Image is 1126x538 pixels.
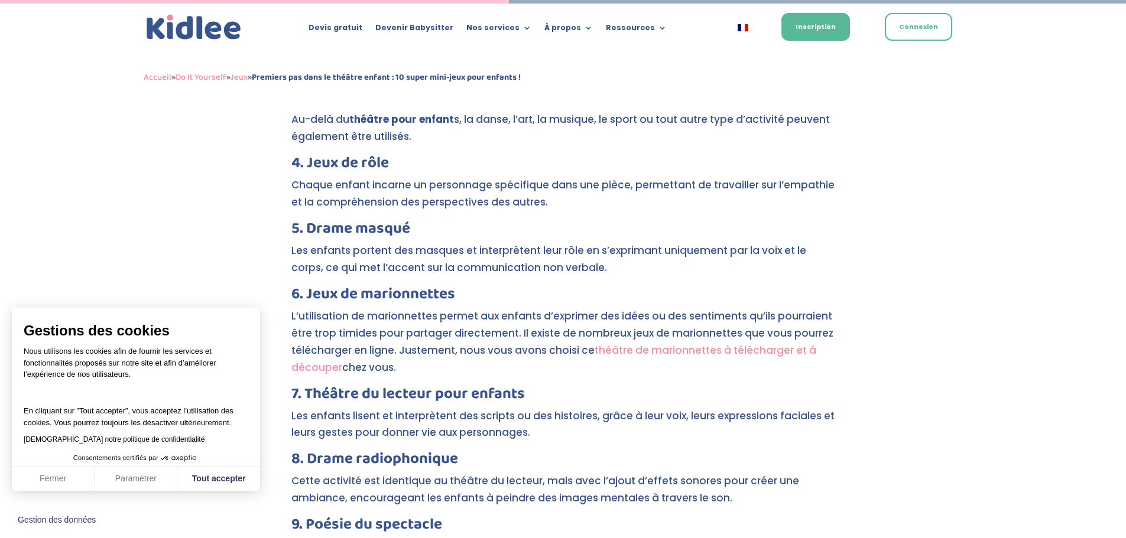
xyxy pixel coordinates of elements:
h3: 4. Jeux de rôle [291,155,835,177]
button: Paramétrer [95,467,177,491]
span: Gestion des données [18,515,96,526]
h3: 7. Théâtre du lecteur pour enfants [291,386,835,407]
button: Tout accepter [177,467,260,491]
span: Gestions des cookies [24,322,248,340]
img: Français [738,24,748,31]
a: Inscription [781,13,850,41]
button: Fermer [12,467,95,491]
p: Cette activité est identique au théâtre du lecteur, mais avec l’ajout d’effets sonores pour créer... [291,472,835,517]
strong: Premiers pas dans le théâtre enfant : 10 super mini-jeux pour enfants ! [252,70,521,84]
h3: 8. Drame radiophonique [291,451,835,472]
h3: 5. Drame masqué [291,221,835,242]
button: Consentements certifiés par [67,451,205,466]
p: Chaque enfant incarne un personnage spécifique dans une pièce, permettant de travailler sur l’emp... [291,177,835,221]
a: Accueil [144,70,171,84]
svg: Axeptio [161,441,196,476]
img: logo_kidlee_bleu [144,12,244,43]
strong: théâtre pour enfant [349,112,454,126]
a: Nos services [466,24,531,37]
button: Fermer le widget sans consentement [11,508,103,533]
span: » » » [144,70,521,84]
p: Les enfants portent des masques et interprètent leur rôle en s’exprimant uniquement par la voix e... [291,242,835,286]
p: Nous utilisons les cookies afin de fournir les services et fonctionnalités proposés sur notre sit... [24,345,248,388]
a: Do It Yourself [176,70,226,84]
p: Les enfants lisent et interprètent des scripts ou des histoires, grâce à leur voix, leurs express... [291,407,835,452]
h3: 6. Jeux de marionnettes [291,286,835,308]
a: Ressources [606,24,667,37]
a: Devenir Babysitter [375,24,453,37]
a: Devis gratuit [309,24,362,37]
p: En cliquant sur ”Tout accepter”, vous acceptez l’utilisation des cookies. Vous pourrez toujours l... [24,394,248,429]
a: [DEMOGRAPHIC_DATA] notre politique de confidentialité [24,435,205,444]
p: L’utilisation de marionnettes permet aux enfants d’exprimer des idées ou des sentiments qu’ils po... [291,308,835,386]
a: Kidlee Logo [144,12,244,43]
a: À propos [544,24,593,37]
a: Jeux [231,70,248,84]
p: Au-delà du s, la danse, l’art, la musique, le sport ou tout autre type d’activité peuvent égaleme... [291,111,835,155]
span: Consentements certifiés par [73,455,158,461]
a: théâtre de marionnettes à télécharger et à découper [291,343,816,374]
a: Connexion [885,13,952,41]
h3: 9. Poésie du spectacle [291,517,835,538]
